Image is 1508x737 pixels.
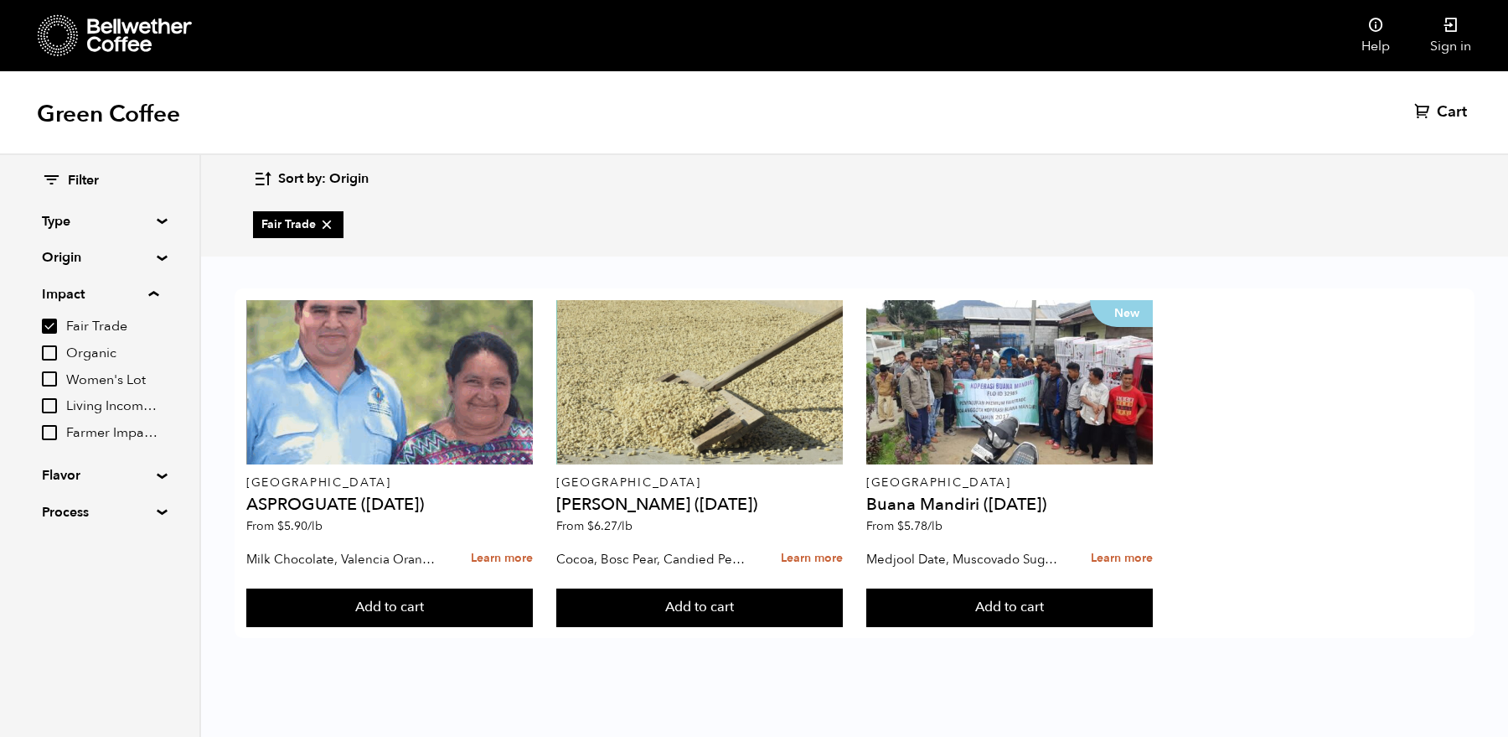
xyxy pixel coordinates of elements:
p: Medjool Date, Muscovado Sugar, Vanilla Bean [866,547,1061,572]
summary: Origin [42,247,158,267]
input: Farmer Impact Fund [42,425,57,440]
span: /lb [617,518,633,534]
input: Organic [42,345,57,361]
span: Cart [1437,102,1467,122]
span: $ [277,518,284,534]
a: Learn more [1091,541,1153,577]
span: /lb [927,518,942,534]
span: Women's Lot [66,371,158,390]
summary: Process [42,502,158,522]
button: Add to cart [866,589,1153,627]
bdi: 5.78 [897,518,942,534]
a: Cart [1414,102,1471,122]
h4: [PERSON_NAME] ([DATE]) [556,496,843,513]
span: $ [587,518,594,534]
a: Learn more [781,541,843,577]
span: From [556,518,633,534]
h1: Green Coffee [37,99,180,129]
p: Milk Chocolate, Valencia Orange, Agave [246,547,442,572]
span: Farmer Impact Fund [66,424,158,443]
span: Organic [66,345,158,363]
p: [GEOGRAPHIC_DATA] [556,477,843,489]
span: $ [897,518,904,534]
a: Learn more [471,541,533,577]
p: [GEOGRAPHIC_DATA] [866,477,1153,489]
summary: Impact [42,284,158,304]
input: Women's Lot [42,371,57,387]
span: Fair Trade [66,318,158,336]
p: Cocoa, Bosc Pear, Candied Pecan [556,547,751,572]
button: Add to cart [556,589,843,627]
button: Add to cart [246,589,533,627]
span: /lb [307,518,323,534]
button: Sort by: Origin [253,159,369,199]
span: From [866,518,942,534]
span: Filter [68,172,99,190]
span: Sort by: Origin [278,170,369,189]
span: Living Income Pricing [66,397,158,416]
p: New [1090,300,1153,327]
span: Fair Trade [261,216,335,233]
span: From [246,518,323,534]
bdi: 5.90 [277,518,323,534]
p: [GEOGRAPHIC_DATA] [246,477,533,489]
a: New [866,300,1153,465]
h4: Buana Mandiri ([DATE]) [866,496,1153,513]
summary: Flavor [42,465,158,485]
bdi: 6.27 [587,518,633,534]
summary: Type [42,211,158,231]
h4: ASPROGUATE ([DATE]) [246,496,533,513]
input: Fair Trade [42,319,57,334]
input: Living Income Pricing [42,398,57,413]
